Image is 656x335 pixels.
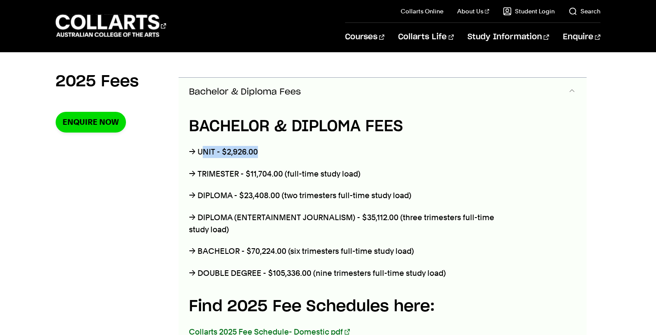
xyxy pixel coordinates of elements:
h4: Find 2025 Fee Schedules here: [189,295,509,318]
div: Go to homepage [56,13,166,38]
a: Enquire [563,23,600,51]
a: Student Login [503,7,555,16]
a: About Us [457,7,489,16]
p: → BACHELOR - $70,224.00 (six trimesters full-time study load) [189,245,509,257]
p: → DOUBLE DEGREE - $105,336.00 (nine trimesters full-time study load) [189,267,509,279]
a: Collarts Online [401,7,443,16]
p: → DIPLOMA - $23,408.00 (two trimesters full-time study load) [189,190,509,202]
p: → DIPLOMA (ENTERTAINMENT JOURNALISM) - $35,112.00 (three trimesters full-time study load) [189,212,509,236]
a: Enquire Now [56,112,126,132]
a: Courses [345,23,384,51]
h2: 2025 Fees [56,72,139,91]
p: → UNIT - $2,926.00 [189,146,509,158]
button: Bachelor & Diploma Fees [179,78,586,106]
p: → TRIMESTER - $11,704.00 (full-time study load) [189,168,509,180]
span: Bachelor & Diploma Fees [189,87,301,97]
a: Collarts Life [398,23,454,51]
a: Search [568,7,600,16]
a: Study Information [468,23,549,51]
h4: BACHELOR & DIPLOMA FEES [189,115,509,138]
